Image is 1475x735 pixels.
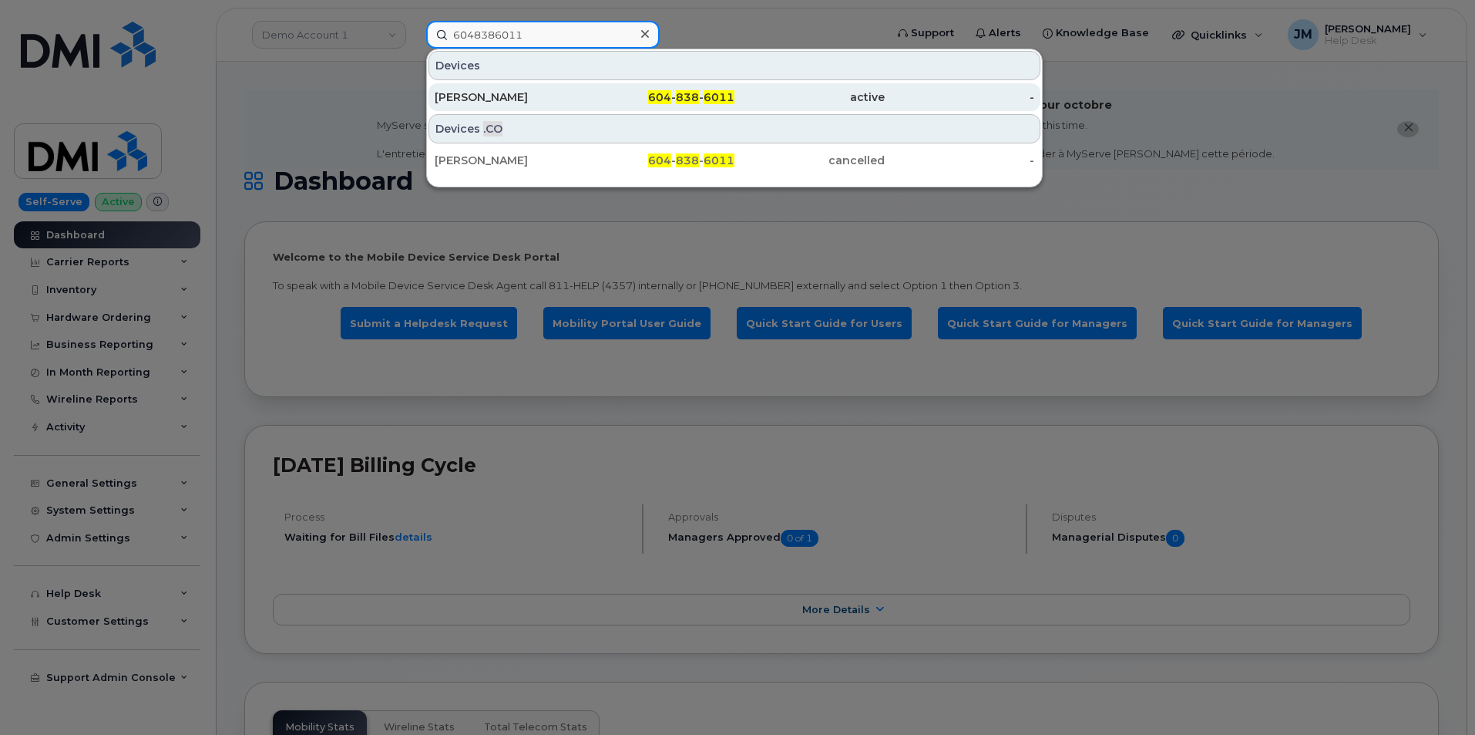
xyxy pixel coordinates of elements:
[704,153,734,167] span: 6011
[648,90,671,104] span: 604
[885,153,1035,168] div: -
[585,89,735,105] div: - -
[734,89,885,105] div: active
[428,147,1040,174] a: [PERSON_NAME]604-838-6011cancelled-
[676,90,699,104] span: 838
[734,153,885,168] div: cancelled
[676,153,699,167] span: 838
[648,153,671,167] span: 604
[704,90,734,104] span: 6011
[428,83,1040,111] a: [PERSON_NAME]604-838-6011active-
[435,89,585,105] div: [PERSON_NAME]
[428,51,1040,80] div: Devices
[435,153,585,168] div: [PERSON_NAME]
[483,121,502,137] span: .CO
[428,114,1040,143] div: Devices
[585,153,735,168] div: - -
[885,89,1035,105] div: -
